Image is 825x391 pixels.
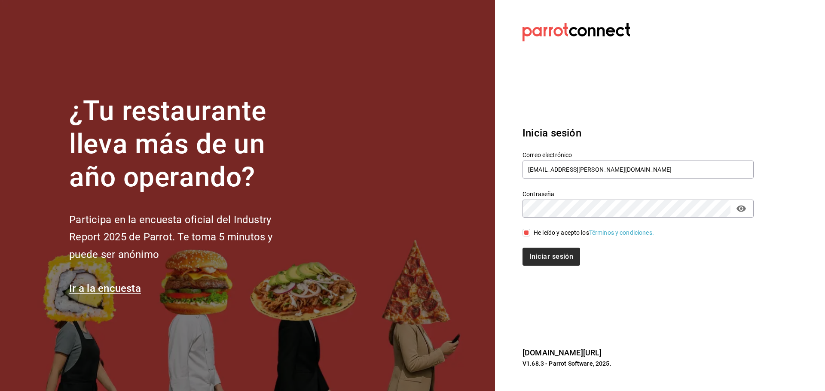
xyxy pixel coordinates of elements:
[522,248,580,266] button: Iniciar sesión
[69,211,301,264] h2: Participa en la encuesta oficial del Industry Report 2025 de Parrot. Te toma 5 minutos y puede se...
[522,161,754,179] input: Ingresa tu correo electrónico
[69,95,301,194] h1: ¿Tu restaurante lleva más de un año operando?
[522,359,754,368] p: V1.68.3 - Parrot Software, 2025.
[522,125,754,141] h3: Inicia sesión
[534,228,654,237] div: He leído y acepto los
[69,282,141,294] a: Ir a la encuesta
[589,229,654,236] a: Términos y condiciones.
[522,348,602,357] a: [DOMAIN_NAME][URL]
[734,201,749,216] button: passwordField
[522,191,754,197] label: Contraseña
[522,152,754,158] label: Correo electrónico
